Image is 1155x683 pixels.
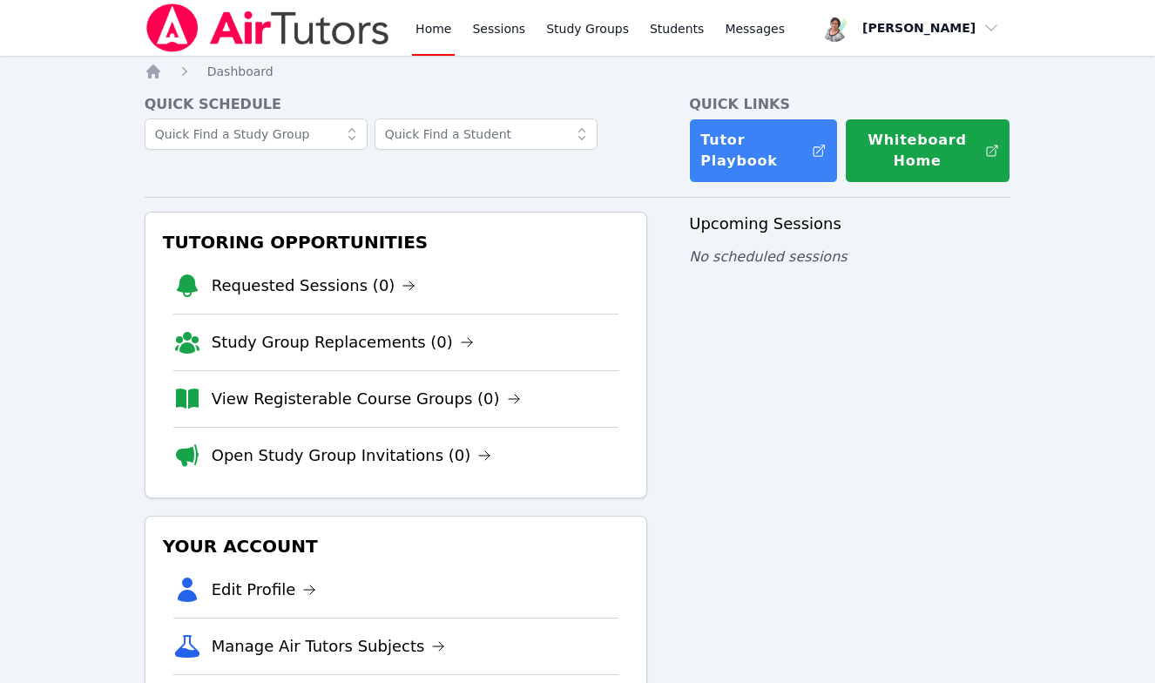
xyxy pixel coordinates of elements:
a: Manage Air Tutors Subjects [212,634,446,659]
a: Dashboard [207,63,274,80]
h3: Your Account [159,531,633,562]
h4: Quick Links [689,94,1010,115]
input: Quick Find a Student [375,118,598,150]
a: Open Study Group Invitations (0) [212,443,492,468]
h4: Quick Schedule [145,94,648,115]
h3: Tutoring Opportunities [159,227,633,258]
input: Quick Find a Study Group [145,118,368,150]
a: Tutor Playbook [689,118,838,183]
a: View Registerable Course Groups (0) [212,387,521,411]
a: Requested Sessions (0) [212,274,416,298]
a: Study Group Replacements (0) [212,330,474,355]
span: No scheduled sessions [689,248,847,265]
span: Messages [725,20,785,37]
button: Whiteboard Home [845,118,1010,183]
img: Air Tutors [145,3,391,52]
h3: Upcoming Sessions [689,212,1010,236]
a: Edit Profile [212,578,317,602]
nav: Breadcrumb [145,63,1011,80]
span: Dashboard [207,64,274,78]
